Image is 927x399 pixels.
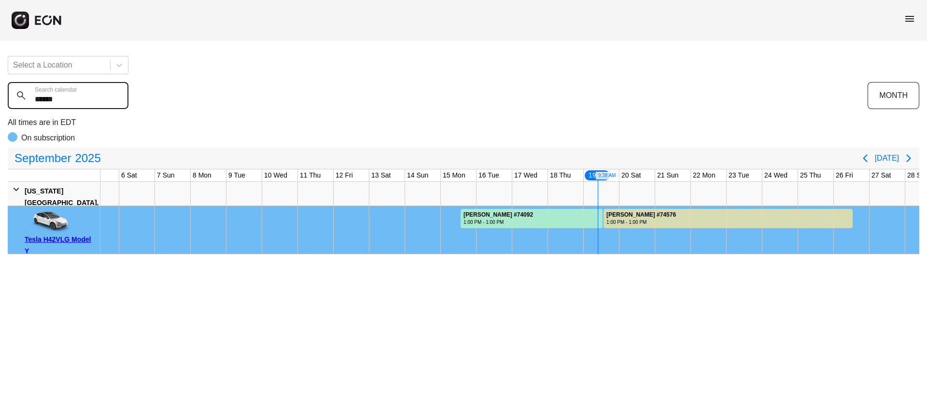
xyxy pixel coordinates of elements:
[868,82,919,109] button: MONTH
[512,169,539,181] div: 17 Wed
[226,169,247,181] div: 9 Tue
[619,169,643,181] div: 20 Sat
[762,169,789,181] div: 24 Wed
[25,234,97,257] div: Tesla H42VLG Model Y
[603,206,853,228] div: Rented for 7 days by Ashleigh TamaraKiven Current status is verified
[441,169,467,181] div: 15 Mon
[798,169,823,181] div: 25 Thu
[369,169,393,181] div: 13 Sat
[298,169,323,181] div: 11 Thu
[834,169,855,181] div: 26 Fri
[904,13,915,25] span: menu
[13,149,73,168] span: September
[548,169,573,181] div: 18 Thu
[899,149,918,168] button: Next page
[9,149,107,168] button: September2025
[606,211,676,219] div: [PERSON_NAME] #74576
[21,132,75,144] p: On subscription
[334,169,355,181] div: 12 Fri
[73,149,102,168] span: 2025
[155,169,177,181] div: 7 Sun
[460,206,603,228] div: Rented for 4 days by Ashleigh TamaraKiven Current status is rental
[655,169,680,181] div: 21 Sun
[191,169,213,181] div: 8 Mon
[856,149,875,168] button: Previous page
[727,169,751,181] div: 23 Tue
[35,86,77,94] label: Search calendar
[870,169,893,181] div: 27 Sat
[8,117,919,128] p: All times are in EDT
[463,211,533,219] div: [PERSON_NAME] #74092
[463,219,533,226] div: 1:00 PM - 1:00 PM
[405,169,430,181] div: 14 Sun
[119,169,139,181] div: 6 Sat
[584,169,611,181] div: 19 Fri
[606,219,676,226] div: 1:00 PM - 1:00 PM
[477,169,501,181] div: 16 Tue
[262,169,289,181] div: 10 Wed
[25,185,98,220] div: [US_STATE][GEOGRAPHIC_DATA], [GEOGRAPHIC_DATA]
[875,150,899,167] button: [DATE]
[691,169,717,181] div: 22 Mon
[25,209,73,234] img: car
